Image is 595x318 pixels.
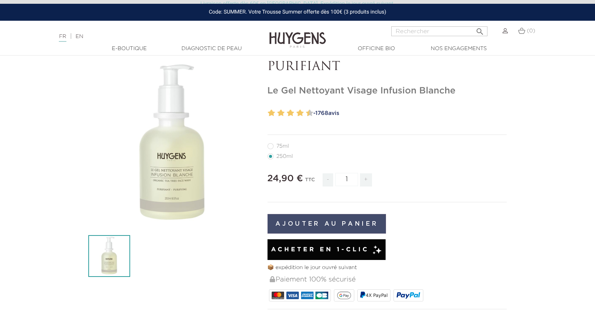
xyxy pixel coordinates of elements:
a: EN [75,34,83,39]
label: 6 [289,108,294,119]
a: Nos engagements [421,45,497,53]
a: Officine Bio [339,45,414,53]
a: Diagnostic de peau [174,45,249,53]
a: E-Boutique [92,45,167,53]
span: 4X PayPal [366,293,387,298]
label: 9 [304,108,307,119]
p: 📦 expédition le jour ouvré suivant [268,264,507,272]
div: TTC [305,172,315,192]
label: 2 [269,108,275,119]
img: Huygens [269,20,326,49]
img: google_pay [337,292,351,299]
span: - [323,173,333,187]
label: 8 [298,108,304,119]
h1: Le Gel Nettoyant Visage Infusion Blanche [268,86,507,96]
span: 1768 [315,110,328,116]
input: Rechercher [391,26,487,36]
div: | [55,32,242,41]
label: 3 [276,108,278,119]
button:  [473,24,487,34]
label: 1 [266,108,269,119]
img: CB_NATIONALE [315,292,328,299]
img: Le Gel Nettoyant Visage Infusion Blanche 250ml [88,235,130,277]
img: Paiement 100% sécurisé [270,276,275,282]
a: -1768avis [311,108,507,119]
label: 75ml [268,143,298,149]
label: 5 [285,108,288,119]
span: + [360,173,372,187]
input: Quantité [335,173,358,186]
button: Ajouter au panier [268,214,386,234]
label: 7 [295,108,297,119]
label: 250ml [268,153,302,159]
span: 24,90 € [268,174,303,183]
img: MASTERCARD [272,292,284,299]
label: 4 [279,108,284,119]
img: AMEX [301,292,314,299]
p: PURIFIANT [268,60,507,74]
span: (0) [527,28,535,34]
img: VISA [286,292,299,299]
label: 10 [307,108,313,119]
i:  [475,25,484,34]
a: FR [59,34,66,42]
div: Paiement 100% sécurisé [269,272,507,288]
